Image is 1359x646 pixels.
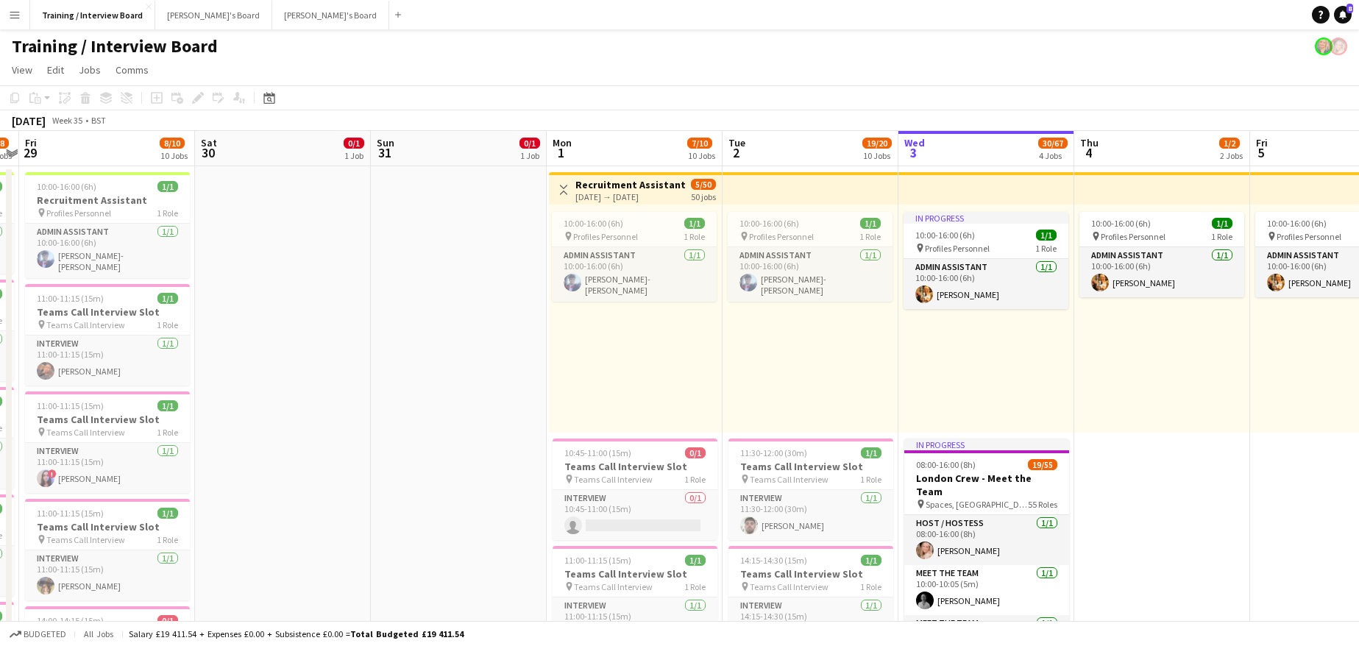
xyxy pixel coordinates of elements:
app-job-card: 11:30-12:00 (30m)1/1Teams Call Interview Slot Teams Call Interview1 RoleInterview1/111:30-12:00 (... [728,439,893,540]
div: 10 Jobs [863,150,891,161]
div: [DATE] [12,113,46,128]
h3: Teams Call Interview Slot [553,567,717,581]
app-job-card: 11:00-11:15 (15m)1/1Teams Call Interview Slot Teams Call Interview1 RoleInterview1/111:00-11:15 (... [25,284,190,386]
h3: Teams Call Interview Slot [728,567,893,581]
div: 2 Jobs [1220,150,1243,161]
span: Profiles Personnel [1101,231,1165,242]
app-job-card: 10:00-16:00 (6h)1/1 Profiles Personnel1 RoleAdmin Assistant1/110:00-16:00 (6h)[PERSON_NAME]-[PERS... [552,212,717,302]
span: Sun [377,136,394,149]
span: 11:30-12:00 (30m) [740,447,807,458]
app-card-role: Meet The Team1/110:00-10:05 (5m)[PERSON_NAME] [904,565,1069,615]
span: 19/55 [1028,459,1057,470]
span: 1/1 [157,508,178,519]
app-job-card: 10:00-16:00 (6h)1/1Recruitment Assistant Profiles Personnel1 RoleAdmin Assistant1/110:00-16:00 (6... [25,172,190,278]
span: Teams Call Interview [46,427,125,438]
span: Fri [1256,136,1268,149]
span: 1/1 [157,400,178,411]
button: Training / Interview Board [30,1,155,29]
span: 1 Role [157,427,178,438]
span: 11:00-11:15 (15m) [37,400,104,411]
h3: Recruitment Assistant [575,178,685,191]
span: 1 Role [860,474,881,485]
span: 0/1 [519,138,540,149]
div: 11:00-11:15 (15m)1/1Teams Call Interview Slot Teams Call Interview1 RoleInterview1/111:00-11:15 (... [25,391,190,493]
a: 8 [1334,6,1352,24]
span: Total Budgeted £19 411.54 [350,628,464,639]
h3: Teams Call Interview Slot [728,460,893,473]
span: 10:00-16:00 (6h) [915,230,975,241]
span: 10:45-11:00 (15m) [564,447,631,458]
span: 08:00-16:00 (8h) [916,459,976,470]
span: 10:00-16:00 (6h) [739,218,799,229]
div: 10 Jobs [160,150,188,161]
h1: Training / Interview Board [12,35,218,57]
span: 1 [550,144,572,161]
div: In progress [904,439,1069,450]
span: 1/1 [861,555,881,566]
button: Budgeted [7,626,68,642]
button: [PERSON_NAME]'s Board [155,1,272,29]
app-job-card: 10:00-16:00 (6h)1/1 Profiles Personnel1 RoleAdmin Assistant1/110:00-16:00 (6h)[PERSON_NAME]-[PERS... [728,212,893,302]
span: 4 [1078,144,1099,161]
div: 4 Jobs [1039,150,1067,161]
span: All jobs [81,628,116,639]
a: Edit [41,60,70,79]
span: 10:00-16:00 (6h) [37,181,96,192]
app-card-role: Interview1/111:00-11:15 (15m)[PERSON_NAME] [25,336,190,386]
span: Teams Call Interview [46,319,125,330]
span: 1 Role [1035,243,1057,254]
span: View [12,63,32,77]
a: Comms [110,60,155,79]
span: Week 35 [49,115,85,126]
span: 1 Role [684,231,705,242]
app-card-role: Host / Hostess1/108:00-16:00 (8h)[PERSON_NAME] [904,515,1069,565]
app-card-role: Interview1/111:00-11:15 (15m)![PERSON_NAME] [25,443,190,493]
span: Mon [553,136,572,149]
span: 1 Role [860,581,881,592]
div: In progress10:00-16:00 (6h)1/1 Profiles Personnel1 RoleAdmin Assistant1/110:00-16:00 (6h)[PERSON_... [904,212,1068,309]
span: 1/1 [1212,218,1232,229]
span: 1 Role [684,474,706,485]
span: 1/1 [1036,230,1057,241]
span: Profiles Personnel [925,243,990,254]
h3: Teams Call Interview Slot [25,413,190,426]
span: 11:00-11:15 (15m) [564,555,631,566]
span: Fri [25,136,37,149]
div: 1 Job [344,150,363,161]
a: Jobs [73,60,107,79]
span: 2 [726,144,745,161]
span: Sat [201,136,217,149]
span: Profiles Personnel [573,231,638,242]
span: 1 Role [684,581,706,592]
span: 11:00-11:15 (15m) [37,508,104,519]
span: Tue [728,136,745,149]
span: 1 Role [157,207,178,219]
span: Wed [904,136,925,149]
app-job-card: 10:45-11:00 (15m)0/1Teams Call Interview Slot Teams Call Interview1 RoleInterview0/110:45-11:00 (... [553,439,717,540]
div: Salary £19 411.54 + Expenses £0.00 + Subsistence £0.00 = [129,628,464,639]
span: Spaces, [GEOGRAPHIC_DATA], [STREET_ADDRESS][PERSON_NAME] [926,499,1028,510]
span: 1/1 [157,181,178,192]
span: 7/10 [687,138,712,149]
app-job-card: 11:00-11:15 (15m)1/1Teams Call Interview Slot Teams Call Interview1 RoleInterview1/111:00-11:15 (... [25,499,190,600]
app-card-role: Admin Assistant1/110:00-16:00 (6h)[PERSON_NAME]-[PERSON_NAME] [552,247,717,302]
app-user-avatar: Gabrielle Pike [1315,38,1333,55]
h3: Recruitment Assistant [25,194,190,207]
span: 8 [1346,4,1353,13]
span: 1/1 [860,218,881,229]
div: In progress [904,212,1068,224]
h3: Teams Call Interview Slot [553,460,717,473]
span: 11:00-11:15 (15m) [37,293,104,304]
span: 0/1 [685,447,706,458]
h3: London Crew - Meet the Team [904,472,1069,498]
span: 1 Role [157,319,178,330]
span: 3 [902,144,925,161]
span: 1/1 [684,218,705,229]
span: 14:15-14:30 (15m) [740,555,807,566]
span: 1/2 [1219,138,1240,149]
div: [DATE] → [DATE] [575,191,685,202]
app-card-role: Interview1/111:30-12:00 (30m)[PERSON_NAME] [728,490,893,540]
